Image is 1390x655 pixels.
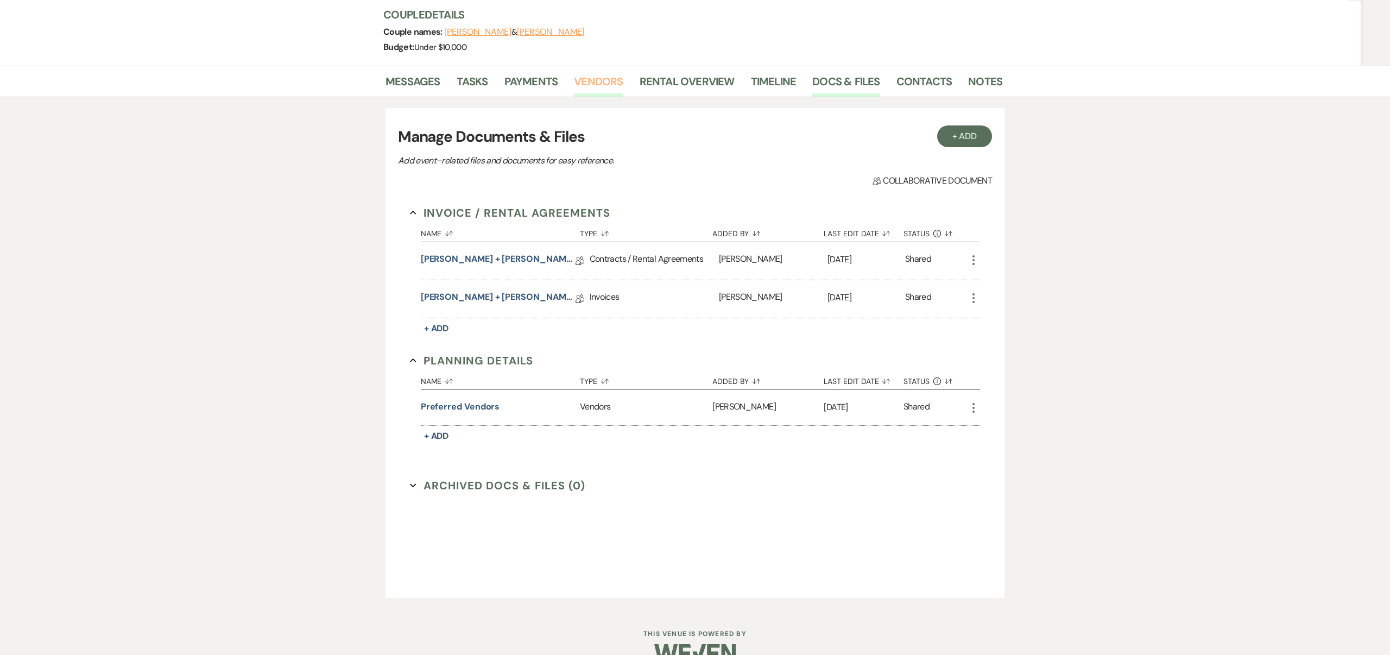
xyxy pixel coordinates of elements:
[903,230,930,237] span: Status
[903,400,930,415] div: Shared
[824,400,903,414] p: [DATE]
[517,28,584,36] button: [PERSON_NAME]
[421,221,580,242] button: Name
[398,154,778,168] p: Add event–related files and documents for easy reference.
[903,377,930,385] span: Status
[903,221,967,242] button: Status
[457,73,488,97] a: Tasks
[812,73,880,97] a: Docs & Files
[719,280,827,318] div: [PERSON_NAME]
[444,28,511,36] button: [PERSON_NAME]
[896,73,952,97] a: Contacts
[504,73,558,97] a: Payments
[421,400,500,413] button: preferred vendors
[383,41,414,53] span: Budget:
[751,73,797,97] a: Timeline
[968,73,1002,97] a: Notes
[421,429,452,444] button: + Add
[640,73,735,97] a: Rental Overview
[410,205,610,221] button: Invoice / Rental Agreements
[424,323,449,334] span: + Add
[712,369,824,389] button: Added By
[590,242,719,280] div: Contracts / Rental Agreements
[824,369,903,389] button: Last Edit Date
[712,390,824,425] div: [PERSON_NAME]
[905,291,931,307] div: Shared
[580,221,712,242] button: Type
[424,430,449,442] span: + Add
[580,390,712,425] div: Vendors
[827,253,905,267] p: [DATE]
[421,291,576,307] a: [PERSON_NAME] + [PERSON_NAME] 2026 Day Wedding
[903,369,967,389] button: Status
[386,73,440,97] a: Messages
[421,253,576,269] a: [PERSON_NAME] + [PERSON_NAME] 2026 Day Wedding Contract
[414,42,467,53] span: Under $10,000
[410,352,533,369] button: Planning Details
[421,321,452,336] button: + Add
[824,221,903,242] button: Last Edit Date
[421,369,580,389] button: Name
[873,174,992,187] span: Collaborative document
[383,7,991,22] h3: Couple Details
[712,221,824,242] button: Added By
[383,26,444,37] span: Couple names:
[580,369,712,389] button: Type
[937,125,993,147] button: + Add
[719,242,827,280] div: [PERSON_NAME]
[905,253,931,269] div: Shared
[410,477,585,494] button: Archived Docs & Files (0)
[827,291,905,305] p: [DATE]
[574,73,623,97] a: Vendors
[398,125,992,148] h3: Manage Documents & Files
[444,27,584,37] span: &
[590,280,719,318] div: Invoices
